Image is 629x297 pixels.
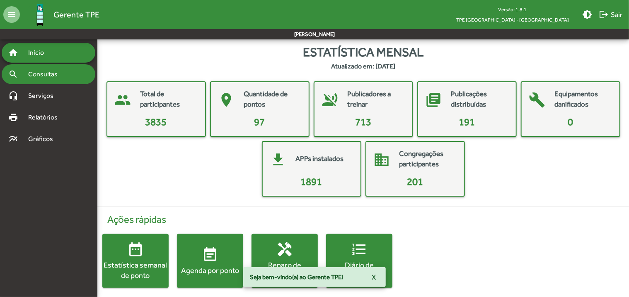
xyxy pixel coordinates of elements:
[582,10,592,19] mat-icon: brightness_medium
[351,241,368,258] mat-icon: format_list_numbered
[399,148,456,170] mat-card-title: Congregações participantes
[318,88,343,112] mat-icon: voice_over_off
[8,134,18,144] mat-icon: multiline_chart
[525,88,550,112] mat-icon: build
[177,234,243,288] button: Agenda por ponto
[421,88,446,112] mat-icon: library_books
[450,4,576,15] div: Versão: 1.8.1
[127,241,144,258] mat-icon: date_range
[599,7,622,22] span: Sair
[326,234,392,288] button: Diário de publicações
[365,270,382,285] button: X
[8,48,18,58] mat-icon: home
[53,8,99,21] span: Gerente TPE
[140,89,197,110] mat-card-title: Total de participantes
[372,270,376,285] span: X
[599,10,609,19] mat-icon: logout
[451,89,508,110] mat-card-title: Publicações distribuídas
[102,214,624,226] h4: Ações rápidas
[111,88,135,112] mat-icon: people
[27,1,53,28] img: Logo
[202,246,218,263] mat-icon: event_note
[331,61,395,71] strong: Atualizado em: [DATE]
[250,273,343,281] span: Seja bem-vindo(a) ao Gerente TPE!
[252,234,318,288] button: Reparo de equipamentos
[301,176,322,187] span: 1891
[459,116,475,127] span: 191
[20,1,99,28] a: Gerente TPE
[568,116,573,127] span: 0
[407,176,423,187] span: 201
[348,89,404,110] mat-card-title: Publicadores a treinar
[177,265,243,275] div: Agenda por ponto
[145,116,167,127] span: 3835
[254,116,265,127] span: 97
[555,89,611,110] mat-card-title: Equipamentos danificados
[23,69,68,79] span: Consultas
[303,43,423,61] span: Estatística mensal
[8,112,18,122] mat-icon: print
[296,153,344,164] mat-card-title: APPs instalados
[23,112,68,122] span: Relatórios
[276,241,293,258] mat-icon: handyman
[23,48,56,58] span: Início
[8,69,18,79] mat-icon: search
[102,260,169,280] div: Estatística semanal de ponto
[214,88,239,112] mat-icon: place
[23,91,65,101] span: Serviços
[8,91,18,101] mat-icon: headset_mic
[23,134,64,144] span: Gráficos
[266,147,291,172] mat-icon: get_app
[355,116,371,127] span: 713
[450,15,576,25] span: TPE [GEOGRAPHIC_DATA] - [GEOGRAPHIC_DATA]
[102,234,169,288] button: Estatística semanal de ponto
[595,7,626,22] button: Sair
[3,6,20,23] mat-icon: menu
[244,89,300,110] mat-card-title: Quantidade de pontos
[370,147,394,172] mat-icon: domain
